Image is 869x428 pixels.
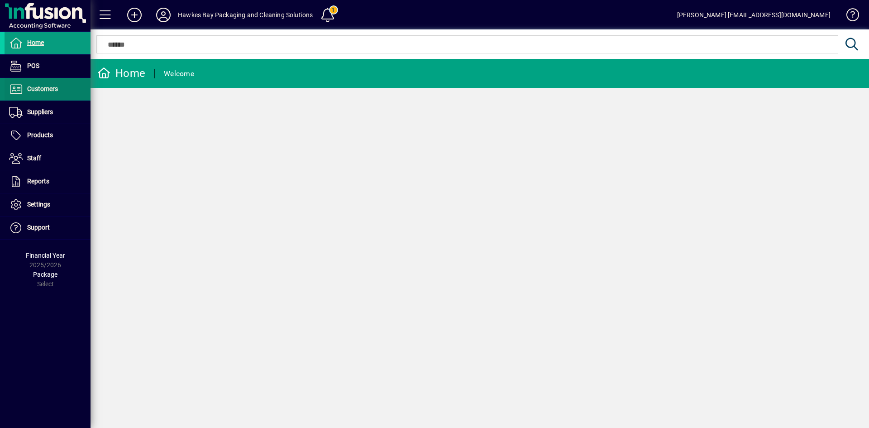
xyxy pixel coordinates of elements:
a: Customers [5,78,91,101]
a: Knowledge Base [840,2,858,31]
span: Reports [27,178,49,185]
div: Home [97,66,145,81]
div: [PERSON_NAME] [EMAIL_ADDRESS][DOMAIN_NAME] [677,8,831,22]
span: Package [33,271,57,278]
span: Financial Year [26,252,65,259]
a: Support [5,216,91,239]
div: Hawkes Bay Packaging and Cleaning Solutions [178,8,313,22]
span: Support [27,224,50,231]
button: Add [120,7,149,23]
span: Settings [27,201,50,208]
a: Settings [5,193,91,216]
span: POS [27,62,39,69]
a: Reports [5,170,91,193]
span: Home [27,39,44,46]
button: Profile [149,7,178,23]
a: Products [5,124,91,147]
span: Suppliers [27,108,53,115]
div: Welcome [164,67,194,81]
a: Suppliers [5,101,91,124]
span: Staff [27,154,41,162]
a: Staff [5,147,91,170]
a: POS [5,55,91,77]
span: Customers [27,85,58,92]
span: Products [27,131,53,139]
